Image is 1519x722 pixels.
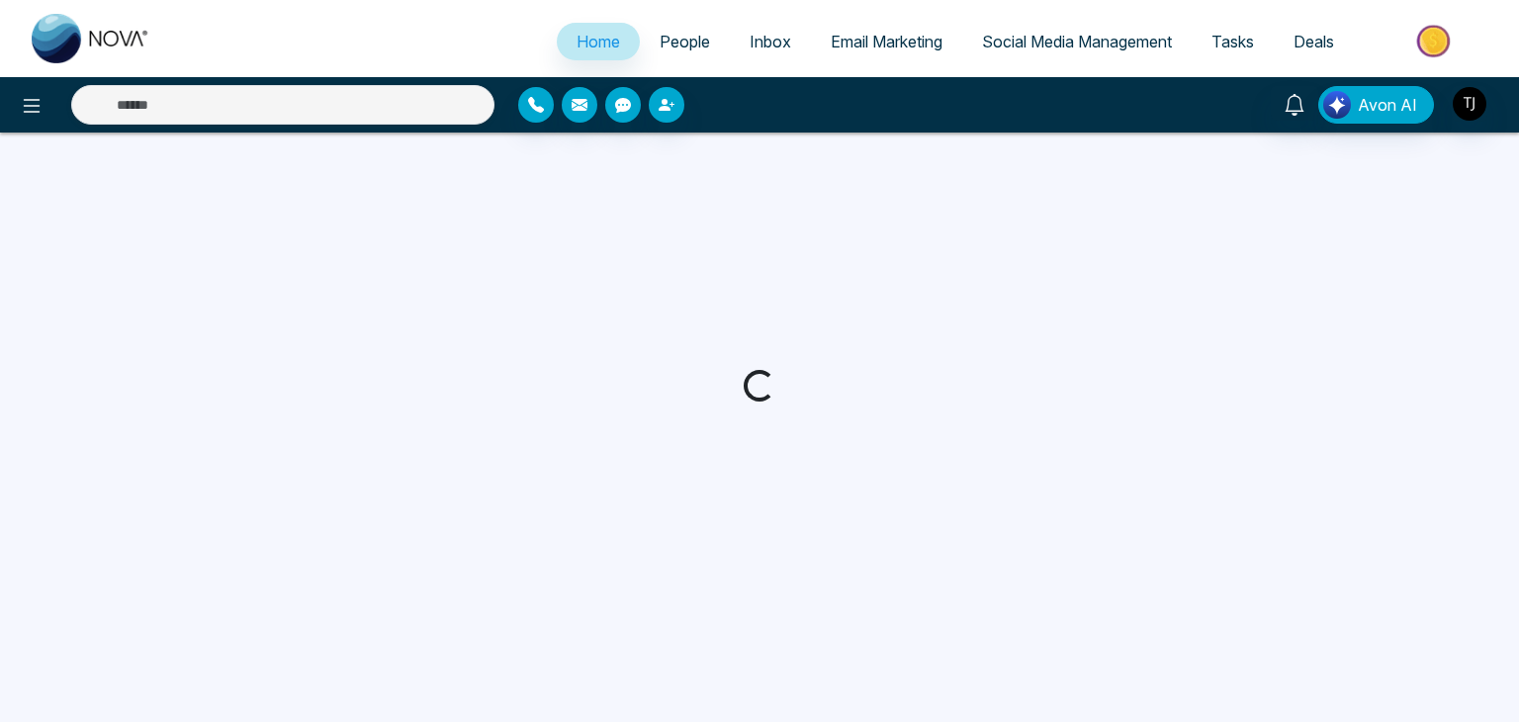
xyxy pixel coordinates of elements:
a: Email Marketing [811,23,962,60]
img: User Avatar [1453,87,1486,121]
span: Tasks [1211,32,1254,51]
span: Email Marketing [831,32,942,51]
img: Market-place.gif [1364,19,1507,63]
span: Home [577,32,620,51]
img: Lead Flow [1323,91,1351,119]
span: Deals [1294,32,1334,51]
span: Social Media Management [982,32,1172,51]
img: Nova CRM Logo [32,14,150,63]
span: People [660,32,710,51]
button: Avon AI [1318,86,1434,124]
span: Inbox [750,32,791,51]
a: Inbox [730,23,811,60]
a: Social Media Management [962,23,1192,60]
a: Deals [1274,23,1354,60]
a: Tasks [1192,23,1274,60]
a: Home [557,23,640,60]
a: People [640,23,730,60]
span: Avon AI [1358,93,1417,117]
